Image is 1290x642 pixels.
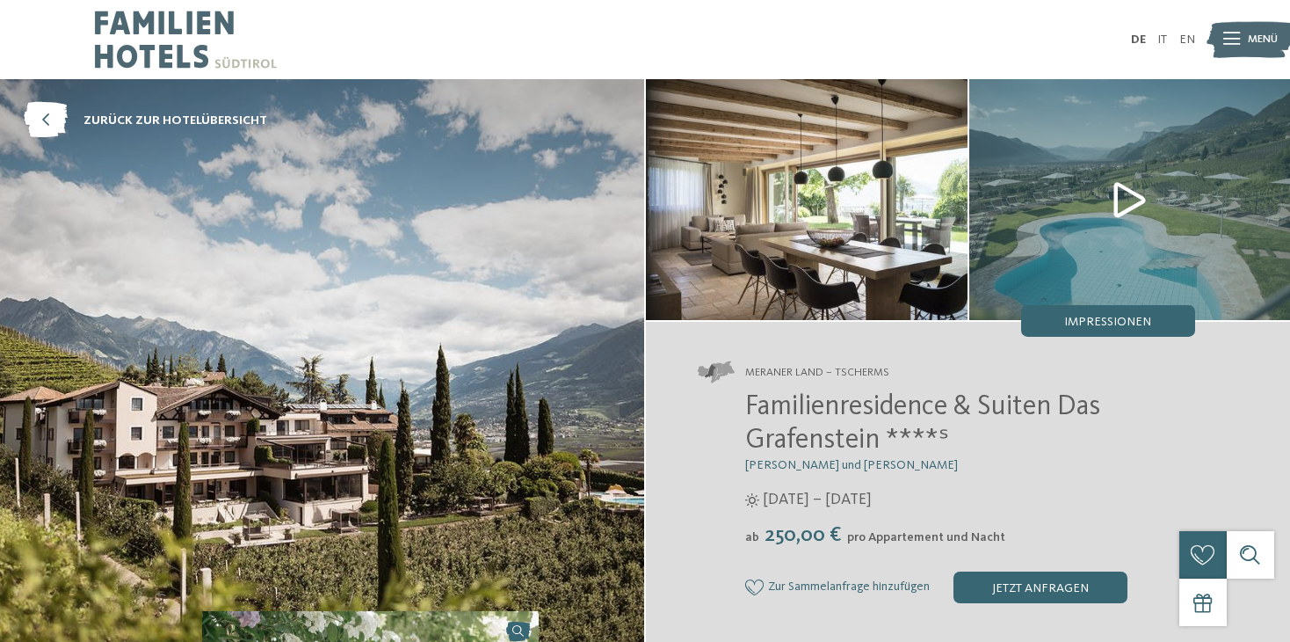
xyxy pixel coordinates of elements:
[768,580,930,595] span: Zur Sammelanfrage hinzufügen
[745,393,1100,455] span: Familienresidence & Suiten Das Grafenstein ****ˢ
[761,525,845,546] span: 250,00 €
[953,572,1127,603] div: jetzt anfragen
[847,531,1005,544] span: pro Appartement und Nacht
[24,103,267,139] a: zurück zur Hotelübersicht
[83,112,267,129] span: zurück zur Hotelübersicht
[646,79,967,320] img: Unser Familienhotel im Meraner Land für glückliche Tage
[745,493,759,507] i: Öffnungszeiten im Sommer
[745,531,759,544] span: ab
[763,489,872,511] span: [DATE] – [DATE]
[1157,33,1167,46] a: IT
[1064,316,1151,328] span: Impressionen
[745,459,958,471] span: [PERSON_NAME] und [PERSON_NAME]
[1248,32,1278,47] span: Menü
[745,365,889,381] span: Meraner Land – Tscherms
[1179,33,1195,46] a: EN
[1131,33,1146,46] a: DE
